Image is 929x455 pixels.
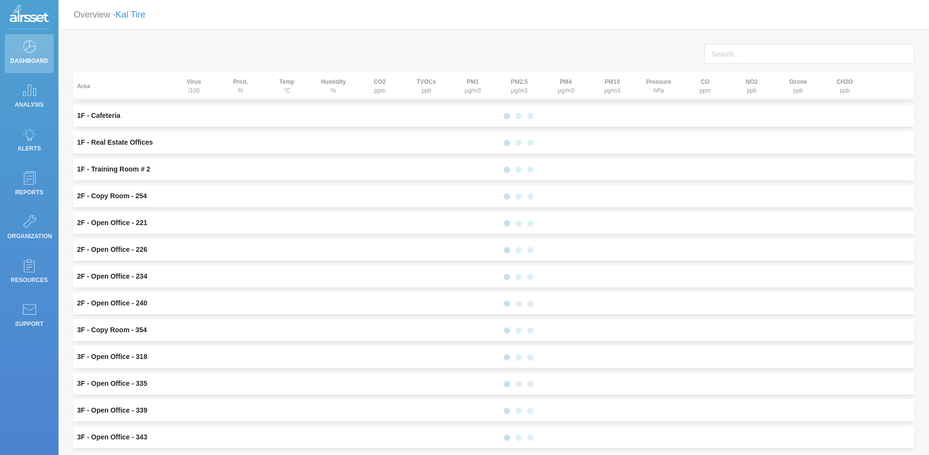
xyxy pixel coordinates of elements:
a: Resources [5,253,54,292]
strong: Temp [279,78,295,85]
strong: CO [701,78,710,85]
strong: Humidity [321,78,346,85]
a: Alerts [5,122,54,161]
a: Organization [5,209,54,248]
th: ppb [775,72,821,100]
strong: Ozone [789,78,807,85]
strong: Prod. [233,78,248,85]
strong: CH2O [836,78,852,85]
p: Reports [7,185,51,200]
td: 2F - Copy Room - 254 [73,185,171,207]
th: % [310,72,356,100]
strong: Pressure [646,78,671,85]
th: μg/m3 [496,72,542,100]
a: Analysis [5,78,54,117]
th: ppb [821,72,868,100]
th: hPa [635,72,682,100]
th: % [217,72,263,100]
strong: PM1 [467,78,479,85]
strong: PM4 [560,78,572,85]
td: 2F - Open Office - 226 [73,239,171,261]
td: 3F - Open Office - 339 [73,399,171,421]
th: ppm [682,72,728,100]
th: μg/m3 [543,72,589,100]
th: ppm [356,72,403,100]
td: 3F - Open Office - 343 [73,426,171,448]
p: Resources [7,273,51,287]
td: 3F - Open Office - 318 [73,346,171,368]
a: Reports [5,166,54,205]
td: 3F - Open Office - 335 [73,373,171,395]
p: Support [7,317,51,331]
strong: CO2 [374,78,386,85]
strong: TVOCs [416,78,436,85]
td: 1F - Training Room # 2 [73,158,171,180]
th: /100 [171,72,217,100]
td: 2F - Open Office - 234 [73,265,171,287]
th: °C [264,72,310,100]
input: Search... [704,44,914,64]
th: ppb [729,72,775,100]
strong: PM10 [605,78,620,85]
a: Support [5,297,54,336]
p: Organization [7,229,51,244]
p: Alerts [7,141,51,156]
td: 2F - Open Office - 221 [73,212,171,234]
a: Kal Tire [116,10,145,19]
a: Dashboard [5,34,54,73]
th: μg/m3 [589,72,635,100]
strong: Virus [187,78,201,85]
p: Dashboard [7,54,51,68]
td: 1F - Cafeteria [73,105,171,127]
strong: PM2.5 [511,78,528,85]
th: μg/m3 [450,72,496,100]
img: Logo [10,5,49,24]
p: Analysis [7,97,51,112]
p: Overview - [74,6,145,24]
th: ppb [403,72,450,100]
strong: Area [77,83,90,90]
strong: NO2 [746,78,758,85]
td: 3F - Copy Room - 354 [73,319,171,341]
td: 1F - Real Estate Offices [73,132,171,153]
td: 2F - Open Office - 240 [73,292,171,314]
